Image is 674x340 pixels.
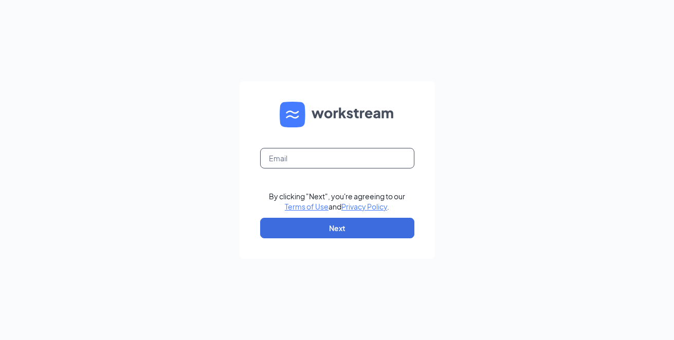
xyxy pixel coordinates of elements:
[341,202,387,211] a: Privacy Policy
[280,102,395,127] img: WS logo and Workstream text
[260,148,414,168] input: Email
[260,218,414,238] button: Next
[285,202,329,211] a: Terms of Use
[269,191,405,212] div: By clicking "Next", you're agreeing to our and .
